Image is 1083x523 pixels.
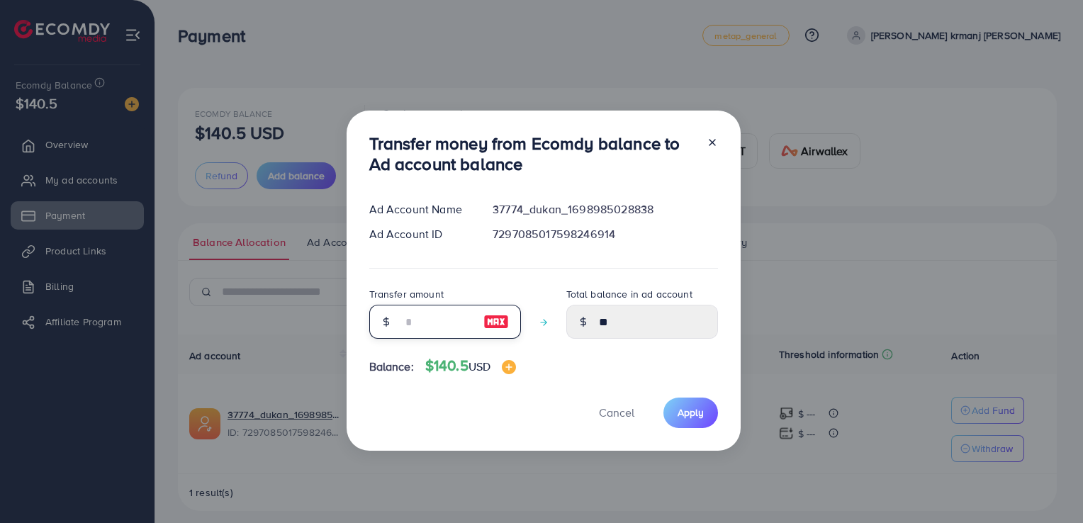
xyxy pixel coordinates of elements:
iframe: Chat [1023,459,1072,512]
label: Total balance in ad account [566,287,692,301]
div: 7297085017598246914 [481,226,729,242]
button: Apply [663,398,718,428]
span: Apply [678,405,704,420]
label: Transfer amount [369,287,444,301]
div: 37774_dukan_1698985028838 [481,201,729,218]
h4: $140.5 [425,357,516,375]
h3: Transfer money from Ecomdy balance to Ad account balance [369,133,695,174]
span: Cancel [599,405,634,420]
div: Ad Account ID [358,226,482,242]
button: Cancel [581,398,652,428]
div: Ad Account Name [358,201,482,218]
span: USD [468,359,490,374]
img: image [483,313,509,330]
img: image [502,360,516,374]
span: Balance: [369,359,414,375]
